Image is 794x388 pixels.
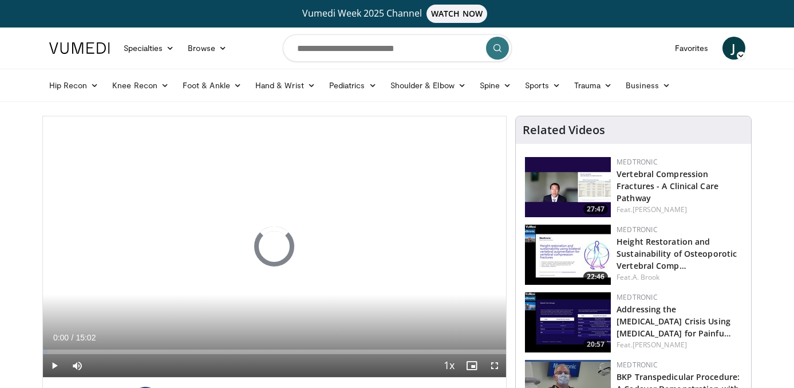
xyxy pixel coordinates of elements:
a: Medtronic [617,360,658,370]
a: Medtronic [617,292,658,302]
a: Medtronic [617,157,658,167]
span: 0:00 [53,333,69,342]
a: Knee Recon [105,74,176,97]
a: Business [619,74,677,97]
a: 20:57 [525,292,611,352]
a: Spine [473,74,518,97]
button: Playback Rate [437,354,460,377]
button: Play [43,354,66,377]
a: [PERSON_NAME] [633,205,687,214]
a: J [722,37,745,60]
div: Feat. [617,340,742,350]
img: VuMedi Logo [49,42,110,54]
a: Vumedi Week 2025 ChannelWATCH NOW [51,5,744,23]
a: Vertebral Compression Fractures - A Clinical Care Pathway [617,168,718,203]
a: 22:46 [525,225,611,285]
span: 20:57 [583,339,608,350]
video-js: Video Player [43,116,507,378]
a: Height Restoration and Sustainability of Osteoporotic Vertebral Comp… [617,236,737,271]
a: Foot & Ankle [176,74,248,97]
a: Addressing the [MEDICAL_DATA] Crisis Using [MEDICAL_DATA] for Painfu… [617,304,731,339]
img: 9fb6aae7-3f0f-427f-950b-cfacd14dddea.150x105_q85_crop-smart_upscale.jpg [525,225,611,285]
a: Hip Recon [42,74,106,97]
button: Mute [66,354,89,377]
div: Feat. [617,205,742,215]
input: Search topics, interventions [283,34,512,62]
a: Pediatrics [322,74,384,97]
a: Specialties [117,37,181,60]
a: 27:47 [525,157,611,217]
span: / [72,333,74,342]
a: Favorites [668,37,716,60]
a: Browse [181,37,234,60]
a: Sports [518,74,567,97]
div: Progress Bar [43,350,507,354]
a: A. Brook [633,272,660,282]
a: Shoulder & Elbow [384,74,473,97]
a: Trauma [567,74,619,97]
a: Medtronic [617,225,658,234]
span: WATCH NOW [426,5,487,23]
div: Feat. [617,272,742,283]
a: Hand & Wrist [248,74,322,97]
span: 22:46 [583,272,608,282]
img: 07f3d5e8-2184-4f98-b1ac-8a3f7f06b6b9.150x105_q85_crop-smart_upscale.jpg [525,157,611,217]
button: Fullscreen [483,354,506,377]
button: Enable picture-in-picture mode [460,354,483,377]
img: 7e1a3147-2b54-478f-ad56-84616a56839d.150x105_q85_crop-smart_upscale.jpg [525,292,611,352]
a: [PERSON_NAME] [633,340,687,350]
span: 15:02 [76,333,96,342]
h4: Related Videos [523,123,605,137]
span: 27:47 [583,204,608,214]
